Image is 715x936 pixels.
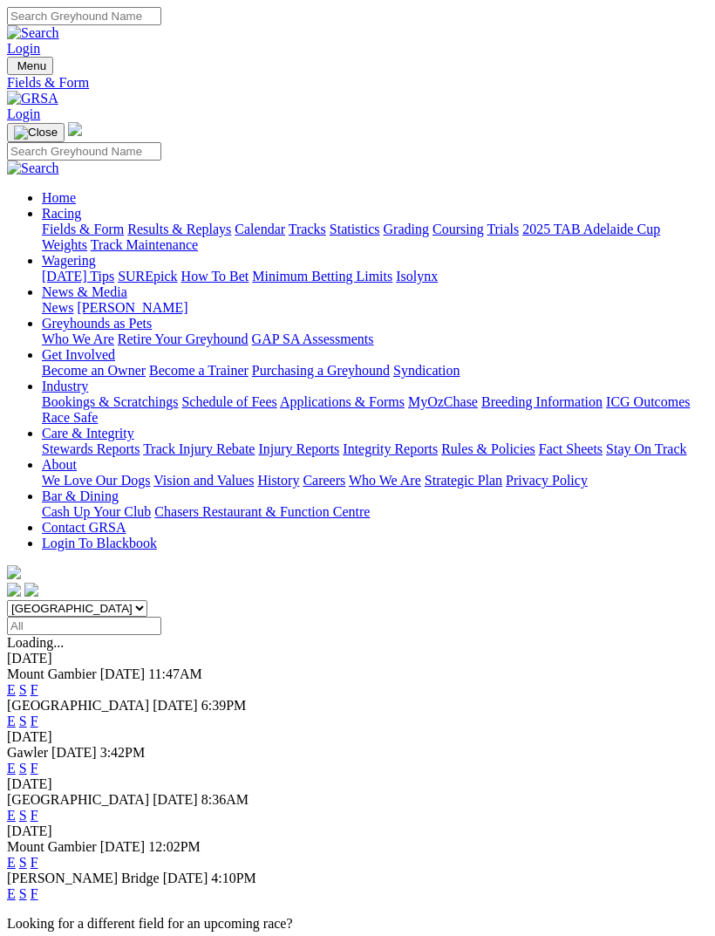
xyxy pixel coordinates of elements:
[481,394,603,409] a: Breeding Information
[7,25,59,41] img: Search
[42,331,114,346] a: Who We Are
[31,886,38,901] a: F
[539,441,603,456] a: Fact Sheets
[343,441,438,456] a: Integrity Reports
[163,871,208,885] span: [DATE]
[7,792,149,807] span: [GEOGRAPHIC_DATA]
[42,536,157,550] a: Login To Blackbook
[153,473,254,488] a: Vision and Values
[17,59,46,72] span: Menu
[7,651,708,666] div: [DATE]
[42,394,178,409] a: Bookings & Scratchings
[100,745,146,760] span: 3:42PM
[7,729,708,745] div: [DATE]
[7,635,64,650] span: Loading...
[7,871,160,885] span: [PERSON_NAME] Bridge
[181,394,276,409] a: Schedule of Fees
[7,745,48,760] span: Gawler
[7,839,97,854] span: Mount Gambier
[143,441,255,456] a: Track Injury Rebate
[42,363,708,379] div: Get Involved
[606,394,690,409] a: ICG Outcomes
[153,792,198,807] span: [DATE]
[201,792,249,807] span: 8:36AM
[148,839,201,854] span: 12:02PM
[42,206,81,221] a: Racing
[7,916,708,932] p: Looking for a different field for an upcoming race?
[181,269,249,284] a: How To Bet
[7,161,59,176] img: Search
[127,222,231,236] a: Results & Replays
[7,886,16,901] a: E
[31,855,38,870] a: F
[42,410,98,425] a: Race Safe
[425,473,502,488] a: Strategic Plan
[211,871,256,885] span: 4:10PM
[42,473,708,488] div: About
[349,473,421,488] a: Who We Are
[7,617,161,635] input: Select date
[42,520,126,535] a: Contact GRSA
[42,237,87,252] a: Weights
[42,441,708,457] div: Care & Integrity
[42,426,134,441] a: Care & Integrity
[487,222,519,236] a: Trials
[148,666,202,681] span: 11:47AM
[303,473,345,488] a: Careers
[24,583,38,597] img: twitter.svg
[42,504,708,520] div: Bar & Dining
[252,363,390,378] a: Purchasing a Greyhound
[42,300,73,315] a: News
[252,331,374,346] a: GAP SA Assessments
[118,331,249,346] a: Retire Your Greyhound
[7,855,16,870] a: E
[42,269,114,284] a: [DATE] Tips
[396,269,438,284] a: Isolynx
[393,363,460,378] a: Syndication
[7,41,40,56] a: Login
[42,222,708,253] div: Racing
[42,363,146,378] a: Become an Owner
[42,300,708,316] div: News & Media
[408,394,478,409] a: MyOzChase
[68,122,82,136] img: logo-grsa-white.png
[506,473,588,488] a: Privacy Policy
[606,441,686,456] a: Stay On Track
[42,190,76,205] a: Home
[42,473,150,488] a: We Love Our Dogs
[19,761,27,775] a: S
[149,363,249,378] a: Become a Trainer
[7,682,16,697] a: E
[31,808,38,823] a: F
[42,253,96,268] a: Wagering
[118,269,177,284] a: SUREpick
[7,808,16,823] a: E
[14,126,58,140] img: Close
[522,222,660,236] a: 2025 TAB Adelaide Cup
[31,682,38,697] a: F
[201,698,247,713] span: 6:39PM
[330,222,380,236] a: Statistics
[31,761,38,775] a: F
[7,142,161,161] input: Search
[42,394,708,426] div: Industry
[42,269,708,284] div: Wagering
[384,222,429,236] a: Grading
[31,714,38,728] a: F
[91,237,198,252] a: Track Maintenance
[19,855,27,870] a: S
[235,222,285,236] a: Calendar
[42,504,151,519] a: Cash Up Your Club
[154,504,370,519] a: Chasers Restaurant & Function Centre
[42,222,124,236] a: Fields & Form
[7,761,16,775] a: E
[7,714,16,728] a: E
[42,284,127,299] a: News & Media
[42,347,115,362] a: Get Involved
[7,75,708,91] a: Fields & Form
[42,488,119,503] a: Bar & Dining
[7,698,149,713] span: [GEOGRAPHIC_DATA]
[100,839,146,854] span: [DATE]
[289,222,326,236] a: Tracks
